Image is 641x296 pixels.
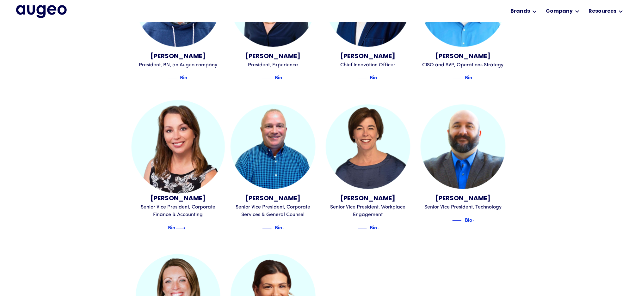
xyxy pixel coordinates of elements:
[136,203,221,219] div: Senior Vice President, Corporate Finance & Accounting
[167,74,177,82] img: Blue decorative line
[357,224,367,232] img: Blue decorative line
[473,74,482,82] img: Blue text arrow
[326,61,411,69] div: Chief Innovation Officer
[378,74,387,82] img: Blue text arrow
[231,104,316,189] img: Danny Kristal
[465,73,472,81] div: Bio
[357,74,367,82] img: Blue decorative line
[378,224,387,232] img: Blue text arrow
[262,224,272,232] img: Blue decorative line
[326,52,411,61] div: [PERSON_NAME]
[589,8,616,15] div: Resources
[473,217,482,224] img: Blue text arrow
[421,104,506,189] img: Nathaniel Engelsen
[546,8,573,15] div: Company
[452,74,462,82] img: Blue decorative line
[231,203,316,219] div: Senior Vice President, Corporate Services & General Counsel
[16,5,67,18] a: home
[326,194,411,203] div: [PERSON_NAME]
[275,73,282,81] div: Bio
[131,100,225,193] img: Jennifer Vanselow
[176,224,185,232] img: Blue text arrow
[275,223,282,231] div: Bio
[510,8,530,15] div: Brands
[283,224,292,232] img: Blue text arrow
[136,52,221,61] div: [PERSON_NAME]
[421,203,506,211] div: Senior Vice President, Technology
[231,104,316,232] a: Danny Kristal[PERSON_NAME]Senior Vice President, Corporate Services & General CounselBlue decorat...
[326,104,411,232] a: Patty Saari[PERSON_NAME]Senior Vice President, Workplace EngagementBlue decorative lineBioBlue te...
[262,74,272,82] img: Blue decorative line
[136,194,221,203] div: [PERSON_NAME]
[421,61,506,69] div: CISO and SVP, Operations Strategy
[421,194,506,203] div: [PERSON_NAME]
[136,61,221,69] div: President, BN, an Augeo company
[231,52,316,61] div: [PERSON_NAME]
[231,61,316,69] div: President, Experience
[421,104,506,224] a: Nathaniel Engelsen[PERSON_NAME]Senior Vice President, TechnologyBlue decorative lineBioBlue text ...
[168,223,175,231] div: Bio
[16,5,67,18] img: Augeo's full logo in midnight blue.
[136,104,221,232] a: Jennifer Vanselow[PERSON_NAME]Senior Vice President, Corporate Finance & AccountingBlue decorativ...
[452,217,462,224] img: Blue decorative line
[180,73,187,81] div: Bio
[188,74,197,82] img: Blue text arrow
[421,52,506,61] div: [PERSON_NAME]
[465,216,472,223] div: Bio
[326,203,411,219] div: Senior Vice President, Workplace Engagement
[283,74,292,82] img: Blue text arrow
[326,104,411,189] img: Patty Saari
[231,194,316,203] div: [PERSON_NAME]
[370,73,377,81] div: Bio
[370,223,377,231] div: Bio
